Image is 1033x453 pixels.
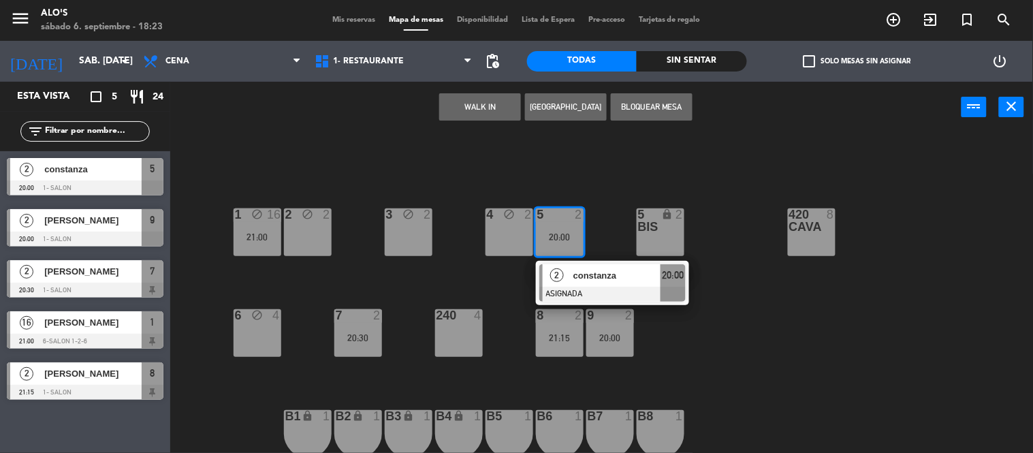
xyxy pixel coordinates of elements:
span: constanza [573,268,661,283]
i: block [402,208,414,220]
span: check_box_outline_blank [803,55,815,67]
i: lock [352,410,364,422]
div: 1 [575,410,583,422]
div: 1 [676,410,684,422]
i: block [302,208,313,220]
span: 8 [150,365,155,381]
button: Bloquear Mesa [611,93,693,121]
div: 2 [676,208,684,221]
span: 5 [150,161,155,177]
div: B1 [285,410,286,422]
div: 1 [235,208,236,221]
span: [PERSON_NAME] [44,366,142,381]
button: power_input [962,97,987,117]
div: 9 [588,309,588,322]
i: exit_to_app [923,12,939,28]
i: lock [662,208,673,220]
div: 16 [267,208,281,221]
div: B7 [588,410,588,422]
div: 2 [625,309,633,322]
div: 5 [537,208,538,221]
span: 2 [20,214,33,228]
div: B6 [537,410,538,422]
div: 1 [373,410,381,422]
i: turned_in_not [959,12,976,28]
i: menu [10,8,31,29]
button: [GEOGRAPHIC_DATA] [525,93,607,121]
i: search [996,12,1013,28]
span: Mis reservas [325,16,382,24]
button: menu [10,8,31,33]
span: Cena [165,57,189,66]
i: power_input [966,98,983,114]
div: 5 bis [638,208,639,233]
i: filter_list [27,123,44,140]
div: 420 CAVA [789,208,790,233]
span: 7 [150,263,155,279]
div: sábado 6. septiembre - 18:23 [41,20,163,34]
span: 1- RESTAURANTE [334,57,404,66]
span: [PERSON_NAME] [44,264,142,279]
i: lock [453,410,464,422]
i: block [251,208,263,220]
div: 8 [827,208,835,221]
div: 21:00 [234,232,281,242]
span: Tarjetas de regalo [632,16,708,24]
div: 1 [323,410,331,422]
div: 2 [575,309,583,322]
div: 20:00 [586,333,634,343]
div: Todas [527,51,637,72]
span: 20:00 [662,267,684,283]
i: lock [302,410,313,422]
div: 2 [524,208,533,221]
label: Solo mesas sin asignar [803,55,910,67]
div: 1 [524,410,533,422]
span: [PERSON_NAME] [44,213,142,228]
div: 21:15 [536,333,584,343]
span: 9 [150,212,155,228]
span: constanza [44,162,142,176]
button: close [999,97,1024,117]
i: add_circle_outline [886,12,902,28]
i: restaurant [129,89,145,105]
i: block [251,309,263,321]
span: 2 [20,265,33,279]
div: 2 [373,309,381,322]
i: power_settings_new [992,53,1008,69]
input: Filtrar por nombre... [44,124,149,139]
span: [PERSON_NAME] [44,315,142,330]
i: close [1004,98,1020,114]
div: 20:30 [334,333,382,343]
span: Disponibilidad [450,16,515,24]
div: 1 [625,410,633,422]
span: Pre-acceso [582,16,632,24]
div: 1 [424,410,432,422]
div: B8 [638,410,639,422]
div: 2 [424,208,432,221]
div: 2 [323,208,331,221]
span: 2 [20,163,33,176]
div: Sin sentar [637,51,747,72]
span: Lista de Espera [515,16,582,24]
div: Esta vista [7,89,98,105]
div: B5 [487,410,488,422]
span: 2 [550,268,564,282]
div: 20:00 [536,232,584,242]
div: B3 [386,410,387,422]
div: 4 [487,208,488,221]
div: 1 [474,410,482,422]
div: 8 [537,309,538,322]
div: Alo's [41,7,163,20]
i: block [503,208,515,220]
span: 1 [150,314,155,330]
div: 2 [575,208,583,221]
div: 4 [272,309,281,322]
i: lock [402,410,414,422]
div: 2 [285,208,286,221]
button: WALK IN [439,93,521,121]
span: 16 [20,316,33,330]
span: Mapa de mesas [382,16,450,24]
div: 6 [235,309,236,322]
